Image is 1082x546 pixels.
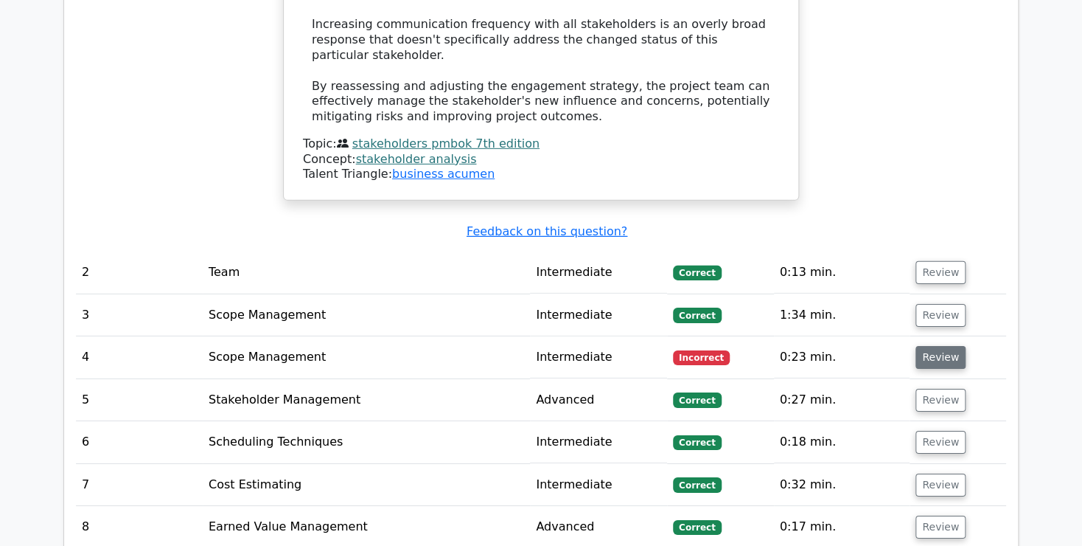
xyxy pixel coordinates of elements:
[203,379,530,421] td: Stakeholder Management
[392,167,495,181] a: business acumen
[915,516,966,539] button: Review
[915,474,966,497] button: Review
[673,520,721,535] span: Correct
[673,435,721,450] span: Correct
[356,152,477,166] a: stakeholder analysis
[203,464,530,506] td: Cost Estimating
[530,464,667,506] td: Intermediate
[76,379,203,421] td: 5
[203,421,530,463] td: Scheduling Techniques
[467,224,627,238] a: Feedback on this question?
[774,464,910,506] td: 0:32 min.
[203,294,530,336] td: Scope Management
[673,477,721,492] span: Correct
[76,252,203,294] td: 2
[915,261,966,284] button: Review
[915,304,966,327] button: Review
[76,294,203,336] td: 3
[915,346,966,369] button: Review
[203,336,530,379] td: Scope Management
[774,294,910,336] td: 1:34 min.
[76,464,203,506] td: 7
[673,393,721,407] span: Correct
[774,336,910,379] td: 0:23 min.
[774,421,910,463] td: 0:18 min.
[530,252,667,294] td: Intermediate
[530,294,667,336] td: Intermediate
[530,379,667,421] td: Advanced
[352,136,540,151] a: stakeholders pmbok 7th edition
[530,336,667,379] td: Intermediate
[203,252,530,294] td: Team
[915,431,966,454] button: Review
[530,421,667,463] td: Intermediate
[774,252,910,294] td: 0:13 min.
[303,152,779,167] div: Concept:
[673,266,721,280] span: Correct
[303,136,779,182] div: Talent Triangle:
[76,336,203,379] td: 4
[774,379,910,421] td: 0:27 min.
[673,308,721,322] span: Correct
[915,389,966,412] button: Review
[76,421,203,463] td: 6
[303,136,779,152] div: Topic:
[673,350,730,365] span: Incorrect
